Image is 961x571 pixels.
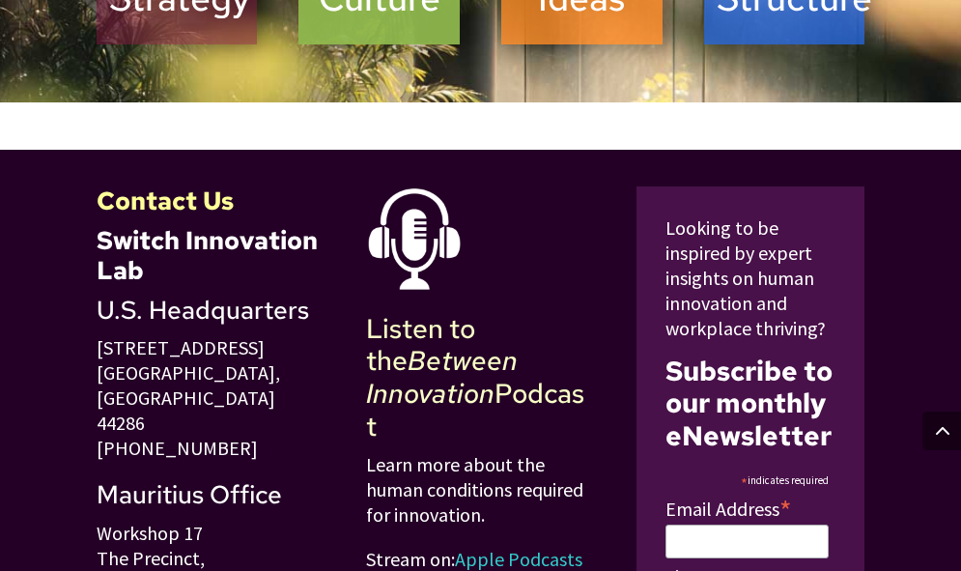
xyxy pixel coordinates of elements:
p: Looking to be inspired by expert insights on human innovation and workplace thriving? [665,215,835,341]
span: [STREET_ADDRESS] [97,335,265,359]
span: Workshop 17 [97,521,203,545]
span: Mauritius Office [97,478,282,511]
span: U.S. Headquarters [97,294,309,327]
h2: Subscribe to our monthly eNewsletter [665,356,835,453]
label: Email Address [665,493,829,522]
strong: Switch Innovation Lab [97,224,318,287]
img: podcast icon [366,186,463,292]
a: Apple Podcasts [455,547,582,571]
span: [PHONE_NUMBER] [97,436,258,460]
h2: Listen to the Podcast [366,313,594,452]
em: Between Innovation [366,342,518,412]
strong: Contact Us [97,185,234,217]
span: [GEOGRAPHIC_DATA], [GEOGRAPHIC_DATA] 44286 [97,360,280,435]
span: Learn more about the human conditions required for innovation. [366,452,583,527]
div: indicates required [665,467,829,493]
